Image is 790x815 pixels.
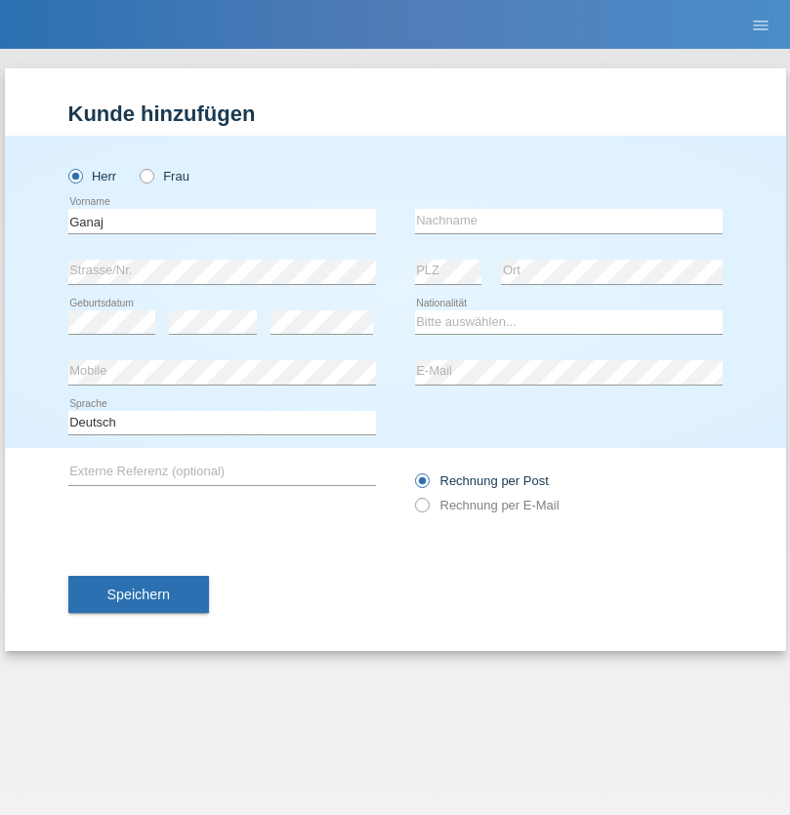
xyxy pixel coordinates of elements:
[68,169,117,183] label: Herr
[107,587,170,602] span: Speichern
[68,102,723,126] h1: Kunde hinzufügen
[68,169,81,182] input: Herr
[415,473,428,498] input: Rechnung per Post
[415,473,549,488] label: Rechnung per Post
[415,498,428,522] input: Rechnung per E-Mail
[751,16,770,35] i: menu
[140,169,152,182] input: Frau
[741,19,780,30] a: menu
[415,498,560,512] label: Rechnung per E-Mail
[68,576,209,613] button: Speichern
[140,169,189,183] label: Frau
